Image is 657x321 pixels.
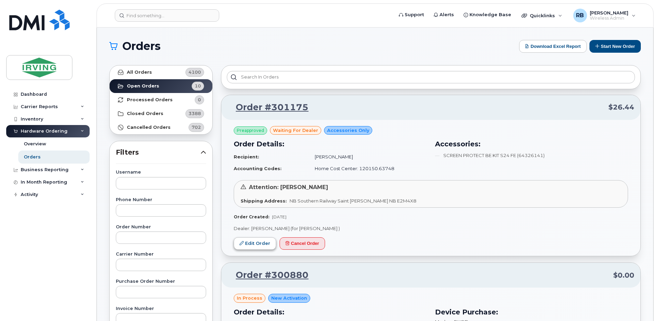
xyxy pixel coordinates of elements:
button: Download Excel Report [519,40,587,53]
span: [DATE] [272,214,286,219]
button: Start New Order [589,40,641,53]
span: NB Southern Railway Saint [PERSON_NAME] NB E2M4X8 [290,198,416,204]
strong: Cancelled Orders [127,125,171,130]
span: Orders [122,41,161,51]
strong: All Orders [127,70,152,75]
strong: Open Orders [127,83,159,89]
span: 0 [198,96,201,103]
label: Username [116,170,206,175]
h3: Device Purchase: [435,307,628,317]
label: Purchase Order Number [116,279,206,284]
a: Order #300880 [228,269,309,281]
td: [PERSON_NAME] [309,151,427,163]
p: Dealer: [PERSON_NAME] (for [PERSON_NAME] ) [234,225,628,232]
span: Accessories Only [327,127,369,134]
strong: Shipping Address: [241,198,287,204]
td: Home Cost Center: 120150.63748 [309,163,427,175]
span: 702 [192,124,201,131]
label: Order Number [116,225,206,229]
span: 10 [195,83,201,89]
span: 3388 [189,110,201,117]
h3: Accessories: [435,139,628,149]
span: Preapproved [237,127,264,134]
button: Cancel Order [280,237,325,250]
a: All Orders4100 [110,65,212,79]
h3: Order Details: [234,307,427,317]
label: Invoice Number [116,307,206,311]
input: Search in orders [227,71,635,83]
span: Filters [116,147,201,157]
a: Open Orders10 [110,79,212,93]
a: Order #301175 [228,101,309,114]
a: Processed Orders0 [110,93,212,107]
strong: Closed Orders [127,111,163,116]
h3: Order Details: [234,139,427,149]
span: in process [237,295,262,301]
span: 4100 [189,69,201,75]
strong: Processed Orders [127,97,173,103]
span: $26.44 [608,102,634,112]
span: $0.00 [613,270,634,280]
a: Cancelled Orders702 [110,121,212,134]
span: New Activation [271,295,307,301]
a: Edit Order [234,237,276,250]
span: Attention: [PERSON_NAME] [249,184,328,190]
strong: Order Created: [234,214,269,219]
label: Phone Number [116,198,206,202]
span: waiting for dealer [273,127,318,134]
strong: Accounting Codes: [234,166,282,171]
li: SCREEN PROTECT BE KIT S24 FE (64326141) [435,152,628,159]
strong: Recipient: [234,154,259,159]
a: Closed Orders3388 [110,107,212,121]
label: Carrier Number [116,252,206,257]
